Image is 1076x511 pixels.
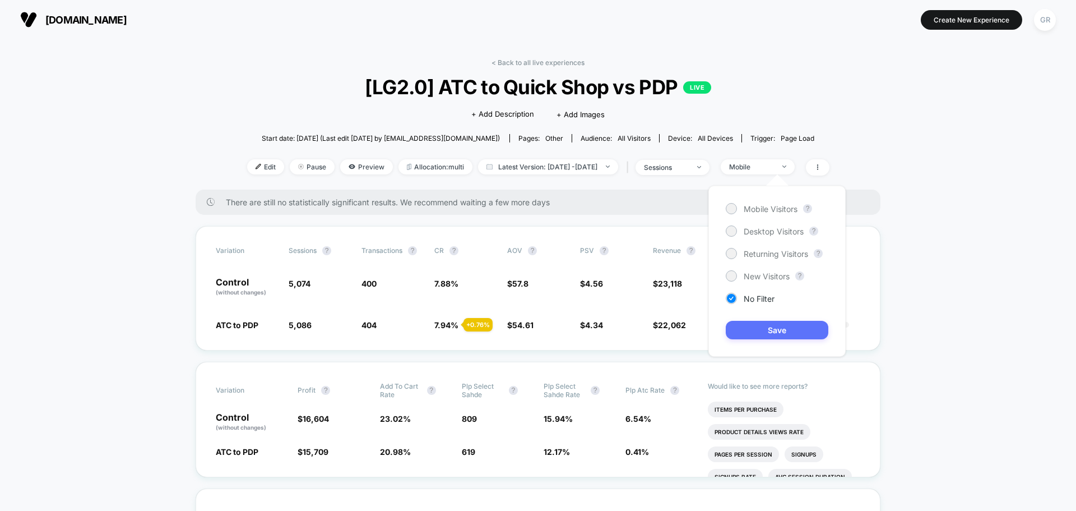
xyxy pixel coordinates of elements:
[463,318,493,332] div: + 0.76 %
[20,11,37,28] img: Visually logo
[658,320,686,330] span: 22,062
[298,164,304,169] img: end
[509,386,518,395] button: ?
[618,134,651,142] span: All Visitors
[303,447,328,457] span: 15,709
[361,246,402,255] span: Transactions
[600,246,609,255] button: ?
[226,197,858,207] span: There are still no statistically significant results. We recommend waiting a few more days
[585,320,603,330] span: 4.34
[361,279,377,288] span: 400
[670,386,679,395] button: ?
[478,159,618,174] span: Latest Version: [DATE] - [DATE]
[361,320,377,330] span: 404
[580,246,594,255] span: PSV
[289,246,317,255] span: Sessions
[545,134,563,142] span: other
[768,469,852,485] li: Avg Session Duration
[625,414,651,423] span: 6.54 %
[803,204,812,213] button: ?
[512,320,534,330] span: 54.61
[380,382,421,399] span: Add To Cart Rate
[491,58,585,67] a: < Back to all live experiences
[921,10,1022,30] button: Create New Experience
[580,279,603,288] span: $
[407,164,411,170] img: rebalance
[528,246,537,255] button: ?
[216,320,258,330] span: ATC to PDP
[427,386,436,395] button: ?
[653,246,681,255] span: Revenue
[785,446,823,462] li: Signups
[729,163,774,171] div: Mobile
[216,413,286,432] p: Control
[708,424,810,440] li: Product Details Views Rate
[462,447,475,457] span: 619
[744,227,804,236] span: Desktop Visitors
[216,278,277,297] p: Control
[298,414,329,423] span: $
[708,469,763,485] li: Signups Rate
[408,246,417,255] button: ?
[322,246,331,255] button: ?
[289,320,312,330] span: 5,086
[683,81,711,94] p: LIVE
[298,447,328,457] span: $
[449,246,458,255] button: ?
[507,279,528,288] span: $
[744,249,808,259] span: Returning Visitors
[781,134,814,142] span: Page Load
[708,382,861,390] p: Would like to see more reports?
[814,249,823,258] button: ?
[45,14,127,26] span: [DOMAIN_NAME]
[462,382,503,399] span: Plp Select Sahde
[556,110,605,119] span: + Add Images
[216,246,277,255] span: Variation
[697,166,701,168] img: end
[1031,8,1059,31] button: GR
[653,320,686,330] span: $
[544,447,570,457] span: 12.17 %
[744,271,790,281] span: New Visitors
[580,320,603,330] span: $
[744,294,774,303] span: No Filter
[644,163,689,172] div: sessions
[290,159,335,174] span: Pause
[687,246,695,255] button: ?
[659,134,741,142] span: Device:
[512,279,528,288] span: 57.8
[398,159,472,174] span: Allocation: multi
[216,447,258,457] span: ATC to PDP
[276,75,800,99] span: [LG2.0] ATC to Quick Shop vs PDP
[624,159,636,176] span: |
[216,289,266,296] span: (without changes)
[256,164,261,169] img: edit
[544,382,585,399] span: Plp Select Sahde Rate
[1034,9,1056,31] div: GR
[585,279,603,288] span: 4.56
[380,414,411,423] span: 23.02 %
[591,386,600,395] button: ?
[507,246,522,255] span: AOV
[247,159,284,174] span: Edit
[507,320,534,330] span: $
[380,447,411,457] span: 20.98 %
[581,134,651,142] div: Audience:
[289,279,310,288] span: 5,074
[809,227,818,236] button: ?
[340,159,393,174] span: Preview
[708,402,783,417] li: Items Per Purchase
[625,447,649,457] span: 0.41 %
[216,424,266,431] span: (without changes)
[434,279,458,288] span: 7.88 %
[795,271,804,280] button: ?
[698,134,733,142] span: all devices
[606,165,610,168] img: end
[471,109,534,120] span: + Add Description
[434,246,444,255] span: CR
[544,414,573,423] span: 15.94 %
[434,320,458,330] span: 7.94 %
[726,321,828,339] button: Save
[17,11,130,29] button: [DOMAIN_NAME]
[303,414,329,423] span: 16,604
